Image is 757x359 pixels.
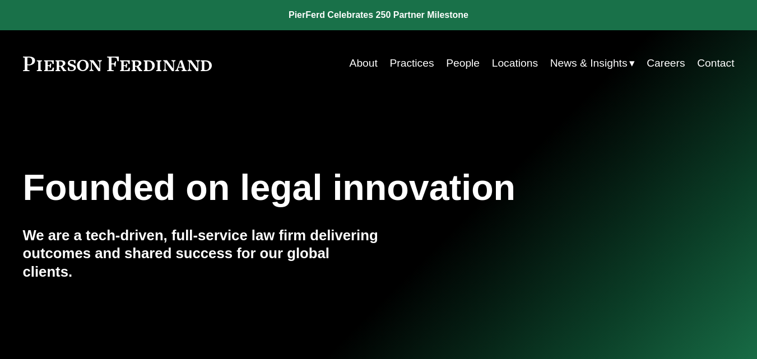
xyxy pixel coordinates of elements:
h1: Founded on legal innovation [23,167,616,208]
a: Locations [492,53,538,74]
a: Contact [697,53,734,74]
span: News & Insights [550,54,628,73]
h4: We are a tech-driven, full-service law firm delivering outcomes and shared success for our global... [23,226,379,281]
a: folder dropdown [550,53,635,74]
a: Practices [389,53,434,74]
a: Careers [647,53,685,74]
a: About [350,53,378,74]
a: People [446,53,480,74]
